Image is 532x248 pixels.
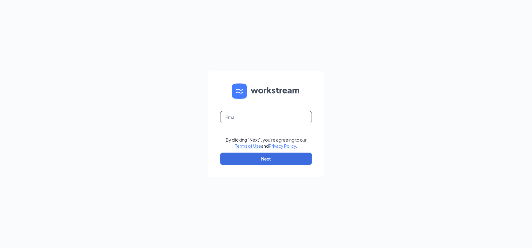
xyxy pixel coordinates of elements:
[269,143,296,149] a: Privacy Policy
[220,111,312,123] input: Email
[232,83,300,99] img: WS logo and Workstream text
[220,153,312,165] button: Next
[226,137,307,149] div: By clicking "Next", you're agreeing to our and .
[235,143,261,149] a: Terms of Use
